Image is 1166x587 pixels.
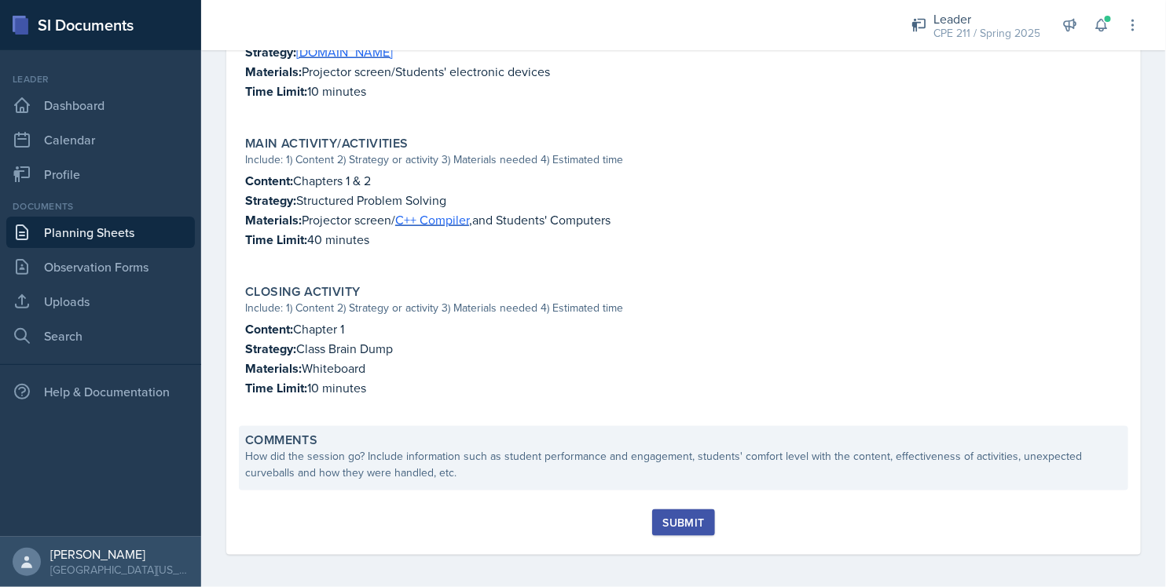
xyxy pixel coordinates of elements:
[6,124,195,155] a: Calendar
[245,82,1122,101] p: 10 minutes
[245,171,1122,191] p: Chapters 1 & 2
[50,546,189,562] div: [PERSON_NAME]
[6,159,195,190] a: Profile
[245,340,296,358] strong: Strategy:
[652,509,714,536] button: Submit
[245,210,1122,230] p: Projector screen/ and Students' Computers
[6,199,195,213] div: Documents
[245,320,293,338] strong: Content:
[245,136,409,151] label: Main Activity/Activities
[933,9,1040,28] div: Leader
[395,211,469,228] a: C++ Compiler
[6,376,195,407] div: Help & Documentation
[245,300,1122,316] div: Include: 1) Content 2) Strategy or activity 3) Materials needed 4) Estimated time
[245,151,1122,168] div: Include: 1) Content 2) Strategy or activity 3) Materials needed 4) Estimated time
[245,82,307,100] strong: Time Limit:
[245,319,1122,339] p: Chapter 1
[245,211,302,229] strong: Materials:
[6,72,195,86] div: Leader
[933,25,1040,42] div: CPE 211 / Spring 2025
[6,251,195,283] a: Observation Forms
[245,359,302,377] strong: Materials:
[245,432,317,448] label: Comments
[245,63,302,81] strong: Materials:
[395,211,472,228] u: ,
[245,172,293,190] strong: Content:
[6,89,195,121] a: Dashboard
[6,286,195,317] a: Uploads
[245,62,1122,82] p: Projector screen/Students' electronic devices
[245,43,296,61] strong: Strategy:
[245,448,1122,481] div: How did the session go? Include information such as student performance and engagement, students'...
[245,379,307,397] strong: Time Limit:
[245,191,1122,210] p: Structured Problem Solving
[245,339,1122,359] p: Class Brain Dump
[6,217,195,248] a: Planning Sheets
[50,562,189,578] div: [GEOGRAPHIC_DATA][US_STATE] in [GEOGRAPHIC_DATA]
[245,191,296,210] strong: Strategy:
[662,516,704,529] div: Submit
[245,284,360,300] label: Closing Activity
[6,320,195,352] a: Search
[245,359,1122,378] p: Whiteboard
[296,43,393,60] a: [DOMAIN_NAME]
[245,378,1122,398] p: 10 minutes
[245,230,1122,250] p: 40 minutes
[245,231,307,249] strong: Time Limit:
